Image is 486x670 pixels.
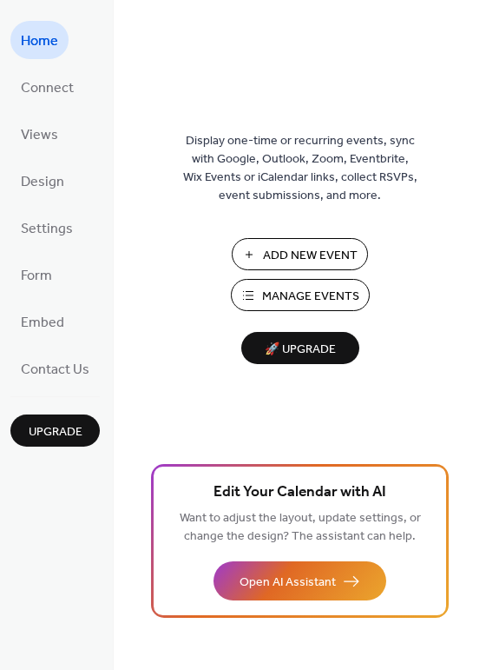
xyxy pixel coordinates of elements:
a: Embed [10,302,75,341]
span: Form [21,262,52,290]
span: Upgrade [29,423,82,441]
button: Manage Events [231,279,370,311]
span: Contact Us [21,356,89,384]
span: Settings [21,216,73,243]
span: Add New Event [263,247,358,265]
a: Contact Us [10,349,100,388]
span: Embed [21,309,64,337]
span: Design [21,169,64,196]
span: Home [21,28,58,56]
span: Connect [21,75,74,103]
span: Manage Events [262,288,359,306]
span: Want to adjust the layout, update settings, or change the design? The assistant can help. [180,507,421,548]
button: Add New Event [232,238,368,270]
a: Home [10,21,69,59]
span: 🚀 Upgrade [252,338,349,362]
a: Settings [10,209,83,247]
a: Form [10,255,62,294]
button: Open AI Assistant [213,561,386,600]
span: Display one-time or recurring events, sync with Google, Outlook, Zoom, Eventbrite, Wix Events or ... [183,132,417,205]
a: Views [10,115,69,153]
span: Views [21,122,58,149]
span: Open AI Assistant [240,574,336,592]
button: 🚀 Upgrade [241,332,359,364]
a: Connect [10,68,84,106]
span: Edit Your Calendar with AI [213,481,386,505]
a: Design [10,162,75,200]
button: Upgrade [10,415,100,447]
